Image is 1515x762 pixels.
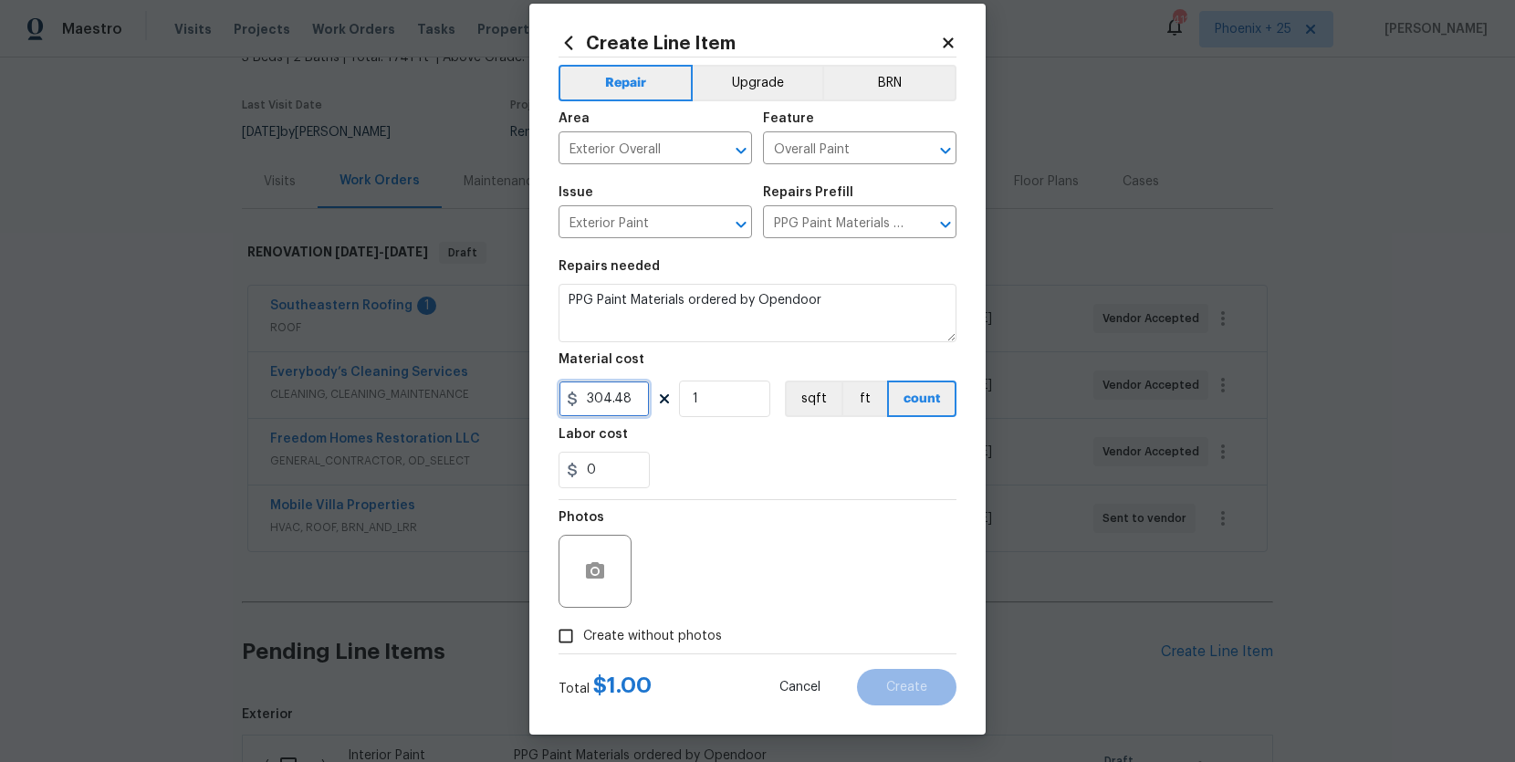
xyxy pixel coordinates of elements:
[763,186,853,199] h5: Repairs Prefill
[728,212,754,237] button: Open
[559,186,593,199] h5: Issue
[583,627,722,646] span: Create without photos
[559,676,652,698] div: Total
[933,212,958,237] button: Open
[559,511,604,524] h5: Photos
[728,138,754,163] button: Open
[559,284,956,342] textarea: PPG Paint Materials ordered by Opendoor
[559,112,590,125] h5: Area
[559,33,940,53] h2: Create Line Item
[593,674,652,696] span: $ 1.00
[779,681,820,694] span: Cancel
[559,428,628,441] h5: Labor cost
[693,65,823,101] button: Upgrade
[841,381,887,417] button: ft
[750,669,850,705] button: Cancel
[886,681,927,694] span: Create
[763,112,814,125] h5: Feature
[822,65,956,101] button: BRN
[857,669,956,705] button: Create
[559,260,660,273] h5: Repairs needed
[559,65,693,101] button: Repair
[559,353,644,366] h5: Material cost
[887,381,956,417] button: count
[933,138,958,163] button: Open
[785,381,841,417] button: sqft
